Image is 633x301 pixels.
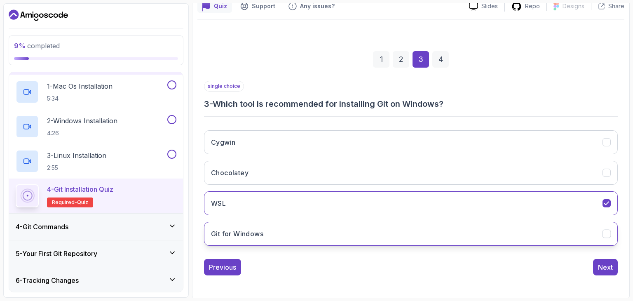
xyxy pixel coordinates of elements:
span: quiz [77,199,88,206]
button: Chocolatey [204,161,618,185]
p: Any issues? [300,2,335,10]
button: 6-Tracking Changes [9,267,183,294]
div: 2 [393,51,409,68]
button: 5-Your First Git Repository [9,240,183,267]
a: Slides [462,2,504,11]
p: Designs [563,2,584,10]
p: 4 - Git Installation Quiz [47,184,113,194]
h3: 4 - Git Commands [16,222,68,232]
p: 4:26 [47,129,117,137]
div: 3 [413,51,429,68]
button: 1-Mac Os Installation5:34 [16,80,176,103]
p: Quiz [214,2,227,10]
p: single choice [204,81,244,92]
span: Required- [52,199,77,206]
a: Dashboard [9,9,68,22]
button: Previous [204,259,241,275]
p: Repo [525,2,540,10]
button: 4-Git Commands [9,214,183,240]
h3: 5 - Your First Git Repository [16,249,97,259]
div: 1 [373,51,389,68]
a: Repo [505,1,546,12]
p: 2 - Windows Installation [47,116,117,126]
button: 3-Linux Installation2:55 [16,150,176,173]
h3: 3 - Which tool is recommended for installing Git on Windows? [204,98,618,110]
button: Cygwin [204,130,618,154]
button: 2-Windows Installation4:26 [16,115,176,138]
p: 1 - Mac Os Installation [47,81,113,91]
p: 2:55 [47,164,106,172]
h3: Git for Windows [211,229,263,239]
h3: Chocolatey [211,168,249,178]
button: Git for Windows [204,222,618,246]
button: Share [591,2,624,10]
h3: Cygwin [211,137,235,147]
span: completed [14,42,60,50]
p: 3 - Linux Installation [47,150,106,160]
button: WSL [204,191,618,215]
span: 9 % [14,42,26,50]
p: Slides [481,2,498,10]
button: Next [593,259,618,275]
p: 5:34 [47,94,113,103]
h3: 6 - Tracking Changes [16,275,79,285]
p: Support [252,2,275,10]
p: Share [608,2,624,10]
h3: WSL [211,198,226,208]
div: 4 [432,51,449,68]
div: Next [598,262,613,272]
button: 4-Git Installation QuizRequired-quiz [16,184,176,207]
div: Previous [209,262,236,272]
